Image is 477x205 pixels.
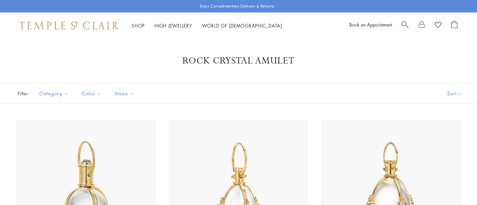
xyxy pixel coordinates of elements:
[111,89,139,98] span: Stone
[26,55,451,67] h1: Rock Crystal Amulet
[435,21,441,30] a: View Wishlist
[132,22,145,29] a: ShopShop
[155,22,192,29] a: High JewelleryHigh Jewellery
[451,21,457,30] a: Open Shopping Bag
[200,3,274,9] p: Enjoy Complimentary Delivery & Returns
[79,89,106,98] span: Color
[36,89,74,98] span: Category
[402,21,409,30] a: Search
[444,174,470,198] iframe: Gorgias live chat messenger
[202,22,282,29] a: World of [DEMOGRAPHIC_DATA]World of [DEMOGRAPHIC_DATA]
[132,22,282,30] nav: Main navigation
[110,86,139,101] button: Stone
[34,86,74,101] button: Category
[432,84,477,103] button: Show sort by
[77,86,106,101] button: Color
[349,21,392,28] a: Book an Appointment
[20,22,119,29] img: Temple St. Clair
